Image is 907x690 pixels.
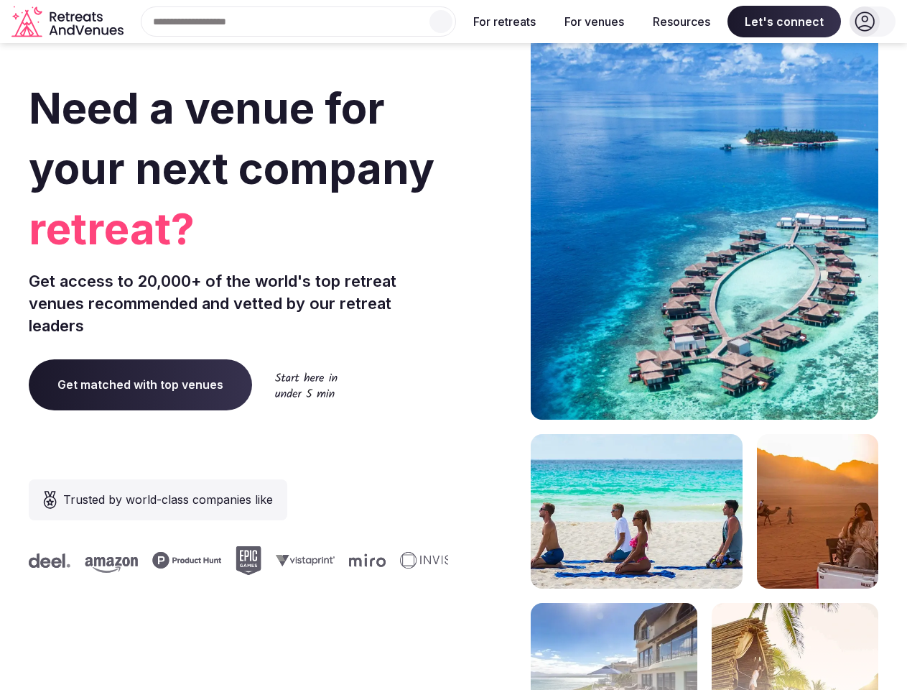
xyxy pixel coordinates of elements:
svg: Invisible company logo [400,552,479,569]
svg: Retreats and Venues company logo [11,6,126,38]
img: yoga on tropical beach [531,434,743,589]
a: Visit the homepage [11,6,126,38]
svg: Vistaprint company logo [276,554,335,566]
img: Start here in under 5 min [275,372,338,397]
span: Trusted by world-class companies like [63,491,273,508]
button: For retreats [462,6,547,37]
a: Get matched with top venues [29,359,252,410]
svg: Deel company logo [29,553,70,568]
svg: Epic Games company logo [236,546,261,575]
img: woman sitting in back of truck with camels [757,434,878,589]
p: Get access to 20,000+ of the world's top retreat venues recommended and vetted by our retreat lea... [29,270,448,336]
button: For venues [553,6,636,37]
svg: Miro company logo [349,553,386,567]
span: Let's connect [727,6,841,37]
button: Resources [641,6,722,37]
span: Need a venue for your next company [29,82,434,194]
span: retreat? [29,198,448,259]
